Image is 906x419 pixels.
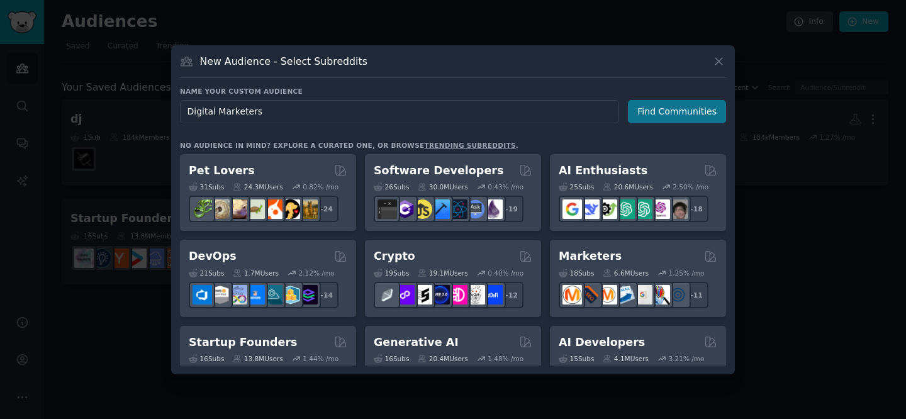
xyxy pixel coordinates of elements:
img: MarketingResearch [651,285,670,304]
div: + 12 [497,282,523,308]
h3: Name your custom audience [180,87,726,96]
img: software [377,199,397,219]
img: chatgpt_prompts_ [633,199,652,219]
img: iOSProgramming [430,199,450,219]
div: 1.48 % /mo [488,354,523,363]
img: defiblockchain [448,285,467,304]
h2: Marketers [559,249,622,264]
h2: AI Enthusiasts [559,163,647,179]
div: 0.40 % /mo [488,269,523,277]
img: csharp [395,199,415,219]
div: 18 Sub s [559,269,594,277]
img: learnjavascript [413,199,432,219]
div: 19 Sub s [374,269,409,277]
img: leopardgeckos [228,199,247,219]
div: 1.44 % /mo [303,354,338,363]
div: 16 Sub s [374,354,409,363]
div: 1.7M Users [233,269,279,277]
a: trending subreddits [424,142,515,149]
img: defi_ [483,285,503,304]
img: ArtificalIntelligence [668,199,688,219]
img: chatgpt_promptDesign [615,199,635,219]
h2: Crypto [374,249,415,264]
img: Docker_DevOps [228,285,247,304]
div: 4.1M Users [603,354,649,363]
h2: Pet Lovers [189,163,255,179]
img: ballpython [210,199,230,219]
div: 19.1M Users [418,269,467,277]
img: OnlineMarketing [668,285,688,304]
div: 0.82 % /mo [303,182,338,191]
img: dogbreed [298,199,318,219]
div: 0.43 % /mo [488,182,523,191]
img: CryptoNews [466,285,485,304]
img: web3 [430,285,450,304]
img: GoogleGeminiAI [562,199,582,219]
div: 15 Sub s [559,354,594,363]
h2: AI Developers [559,335,645,350]
img: ethstaker [413,285,432,304]
img: content_marketing [562,285,582,304]
img: Emailmarketing [615,285,635,304]
img: bigseo [580,285,600,304]
div: 2.50 % /mo [673,182,708,191]
img: aws_cdk [281,285,300,304]
div: + 14 [312,282,338,308]
img: AskMarketing [598,285,617,304]
div: 26 Sub s [374,182,409,191]
h2: Generative AI [374,335,459,350]
img: cockatiel [263,199,282,219]
img: PlatformEngineers [298,285,318,304]
img: DevOpsLinks [245,285,265,304]
img: AItoolsCatalog [598,199,617,219]
img: reactnative [448,199,467,219]
img: platformengineering [263,285,282,304]
div: + 18 [682,196,708,222]
img: PetAdvice [281,199,300,219]
div: 16 Sub s [189,354,224,363]
div: + 11 [682,282,708,308]
div: + 24 [312,196,338,222]
img: ethfinance [377,285,397,304]
img: elixir [483,199,503,219]
img: 0xPolygon [395,285,415,304]
h2: Software Developers [374,163,503,179]
img: AWS_Certified_Experts [210,285,230,304]
div: 20.6M Users [603,182,652,191]
div: 6.6M Users [603,269,649,277]
div: 21 Sub s [189,269,224,277]
img: OpenAIDev [651,199,670,219]
h2: DevOps [189,249,237,264]
input: Pick a short name, like "Digital Marketers" or "Movie-Goers" [180,100,619,123]
div: 30.0M Users [418,182,467,191]
img: herpetology [193,199,212,219]
img: azuredevops [193,285,212,304]
img: googleads [633,285,652,304]
img: DeepSeek [580,199,600,219]
div: 25 Sub s [559,182,594,191]
img: AskComputerScience [466,199,485,219]
div: 20.4M Users [418,354,467,363]
button: Find Communities [628,100,726,123]
div: 1.25 % /mo [669,269,705,277]
div: 2.12 % /mo [299,269,335,277]
div: 13.8M Users [233,354,282,363]
div: 3.21 % /mo [669,354,705,363]
h3: New Audience - Select Subreddits [200,55,367,68]
img: turtle [245,199,265,219]
div: + 19 [497,196,523,222]
div: No audience in mind? Explore a curated one, or browse . [180,141,518,150]
div: 31 Sub s [189,182,224,191]
h2: Startup Founders [189,335,297,350]
div: 24.3M Users [233,182,282,191]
